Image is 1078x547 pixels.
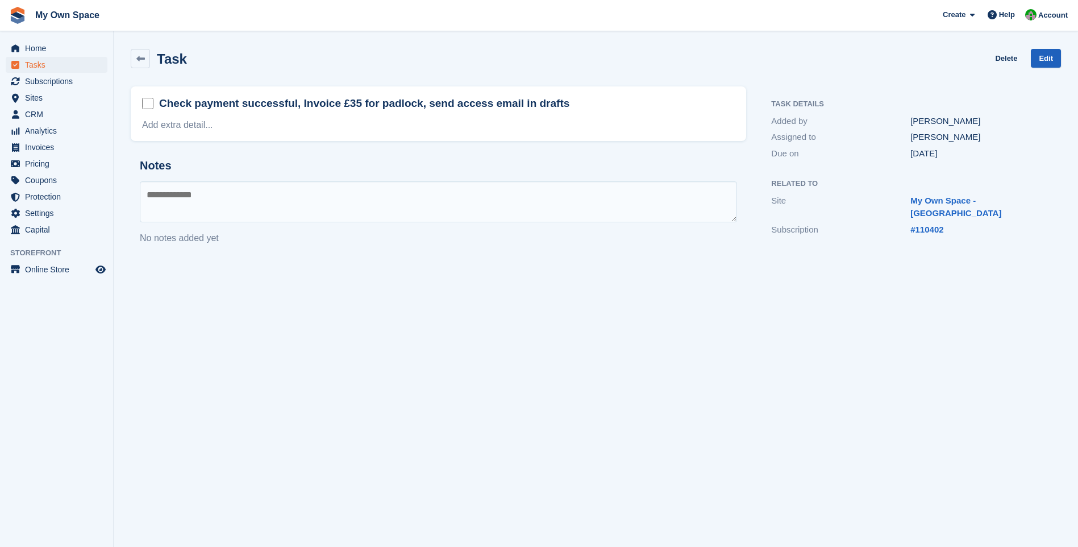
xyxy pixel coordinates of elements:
[25,172,93,188] span: Coupons
[910,131,1050,144] div: [PERSON_NAME]
[140,159,737,172] h2: Notes
[999,9,1015,20] span: Help
[25,73,93,89] span: Subscriptions
[9,7,26,24] img: stora-icon-8386f47178a22dfd0bd8f6a31ec36ba5ce8667c1dd55bd0f319d3a0aa187defe.svg
[910,147,1050,160] div: [DATE]
[995,49,1017,68] a: Delete
[6,139,107,155] a: menu
[6,57,107,73] a: menu
[910,196,1001,218] a: My Own Space - [GEOGRAPHIC_DATA]
[157,51,187,67] h2: Task
[6,73,107,89] a: menu
[943,9,965,20] span: Create
[771,194,910,220] div: Site
[6,40,107,56] a: menu
[10,247,113,259] span: Storefront
[771,100,1050,109] h2: Task Details
[25,189,93,205] span: Protection
[6,262,107,277] a: menu
[25,205,93,221] span: Settings
[25,156,93,172] span: Pricing
[140,233,219,243] span: No notes added yet
[910,115,1050,128] div: [PERSON_NAME]
[6,222,107,238] a: menu
[6,189,107,205] a: menu
[6,172,107,188] a: menu
[25,262,93,277] span: Online Store
[25,40,93,56] span: Home
[25,57,93,73] span: Tasks
[31,6,104,24] a: My Own Space
[910,225,943,234] a: #110402
[1031,49,1061,68] a: Edit
[25,90,93,106] span: Sites
[771,131,910,144] div: Assigned to
[771,180,1050,188] h2: Related to
[142,120,213,130] a: Add extra detail...
[771,115,910,128] div: Added by
[94,263,107,276] a: Preview store
[25,123,93,139] span: Analytics
[6,123,107,139] a: menu
[1038,10,1068,21] span: Account
[771,147,910,160] div: Due on
[6,156,107,172] a: menu
[25,106,93,122] span: CRM
[25,222,93,238] span: Capital
[6,90,107,106] a: menu
[159,96,569,111] h2: Check payment successful, Invoice £35 for padlock, send access email in drafts
[771,223,910,237] div: Subscription
[6,106,107,122] a: menu
[25,139,93,155] span: Invoices
[6,205,107,221] a: menu
[1025,9,1037,20] img: Paula Harris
